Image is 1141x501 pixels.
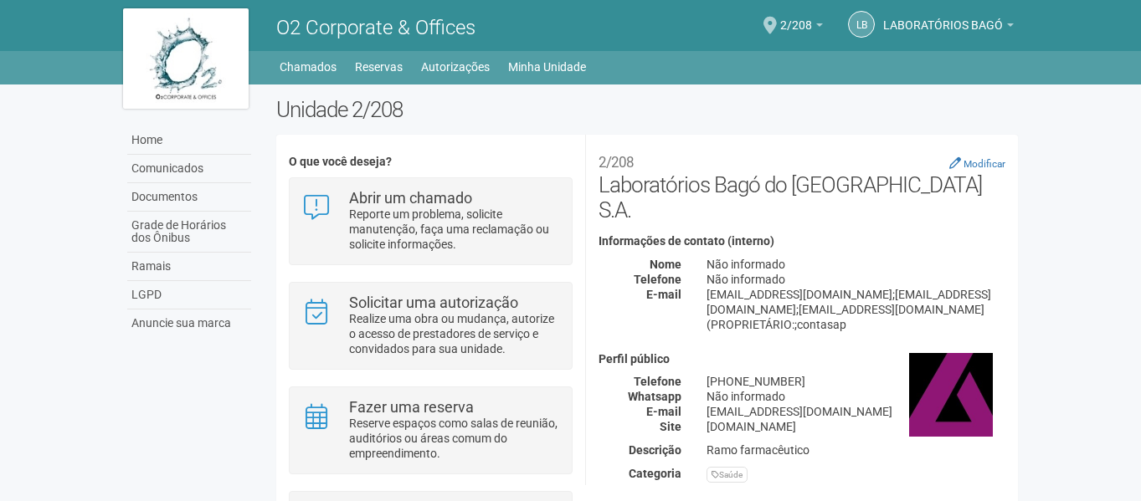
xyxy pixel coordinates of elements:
[883,21,1014,34] a: LABORATÓRIOS BAGÓ
[280,55,337,79] a: Chamados
[694,442,1018,458] div: Ramo farmacêutico
[349,398,474,416] strong: Fazer uma reserva
[127,126,251,155] a: Home
[127,309,251,337] a: Anuncie sua marca
[694,374,1018,389] div: [PHONE_NUMBER]
[599,147,1005,222] h2: Laboratórios Bagó do [GEOGRAPHIC_DATA] S.A.
[848,11,875,38] a: LB
[694,257,1018,272] div: Não informado
[349,311,559,356] p: Realize uma obra ou mudança, autorize o acesso de prestadores de serviço e convidados para sua un...
[421,55,490,79] a: Autorizações
[694,419,1018,434] div: [DOMAIN_NAME]
[949,156,1005,170] a: Modificar
[276,16,475,39] span: O2 Corporate & Offices
[355,55,403,79] a: Reservas
[628,390,681,403] strong: Whatsapp
[660,420,681,433] strong: Site
[780,21,823,34] a: 2/208
[508,55,586,79] a: Minha Unidade
[599,154,634,171] small: 2/208
[646,405,681,418] strong: E-mail
[127,281,251,309] a: LGPD
[707,467,748,483] div: Saúde
[127,212,251,253] a: Grade de Horários dos Ônibus
[650,258,681,271] strong: Nome
[302,400,559,461] a: Fazer uma reserva Reserve espaços como salas de reunião, auditórios ou áreas comum do empreendime...
[123,8,249,109] img: logo.jpg
[349,207,559,252] p: Reporte um problema, solicite manutenção, faça uma reclamação ou solicite informações.
[634,273,681,286] strong: Telefone
[629,443,681,457] strong: Descrição
[289,156,573,168] h4: O que você deseja?
[599,353,1005,366] h4: Perfil público
[694,389,1018,404] div: Não informado
[964,158,1005,170] small: Modificar
[302,191,559,252] a: Abrir um chamado Reporte um problema, solicite manutenção, faça uma reclamação ou solicite inform...
[349,189,472,207] strong: Abrir um chamado
[694,287,1018,332] div: [EMAIL_ADDRESS][DOMAIN_NAME];[EMAIL_ADDRESS][DOMAIN_NAME];[EMAIL_ADDRESS][DOMAIN_NAME](PROPRIETÁR...
[127,183,251,212] a: Documentos
[909,353,993,437] img: business.png
[694,272,1018,287] div: Não informado
[634,375,681,388] strong: Telefone
[629,467,681,480] strong: Categoria
[883,3,1003,32] span: LABORATÓRIOS BAGÓ
[302,295,559,356] a: Solicitar uma autorização Realize uma obra ou mudança, autorize o acesso de prestadores de serviç...
[780,3,812,32] span: 2/208
[276,97,1019,122] h2: Unidade 2/208
[694,404,1018,419] div: [EMAIL_ADDRESS][DOMAIN_NAME]
[127,253,251,281] a: Ramais
[349,294,518,311] strong: Solicitar uma autorização
[646,288,681,301] strong: E-mail
[127,155,251,183] a: Comunicados
[599,235,1005,248] h4: Informações de contato (interno)
[349,416,559,461] p: Reserve espaços como salas de reunião, auditórios ou áreas comum do empreendimento.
